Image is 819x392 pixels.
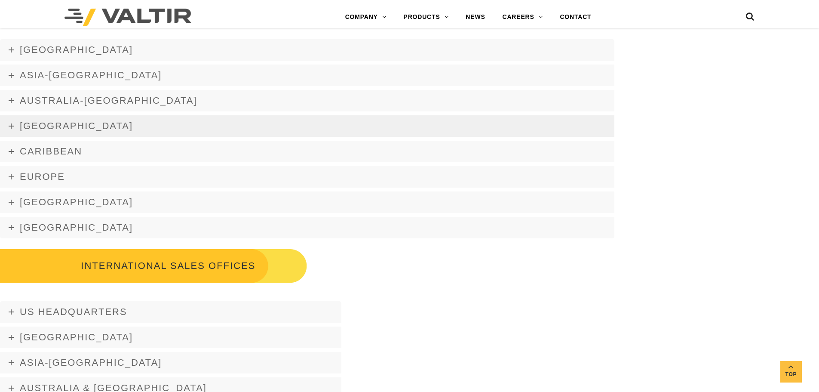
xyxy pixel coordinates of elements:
span: [GEOGRAPHIC_DATA] [20,332,133,343]
a: Top [780,361,802,383]
span: Europe [20,171,65,182]
a: PRODUCTS [395,9,457,26]
span: Australia-[GEOGRAPHIC_DATA] [20,95,197,106]
a: CAREERS [494,9,552,26]
span: Asia-[GEOGRAPHIC_DATA] [20,357,162,368]
span: Caribbean [20,146,82,157]
a: COMPANY [337,9,395,26]
span: [GEOGRAPHIC_DATA] [20,222,133,233]
span: [GEOGRAPHIC_DATA] [20,197,133,207]
a: NEWS [457,9,494,26]
span: US Headquarters [20,306,127,317]
img: Valtir [64,9,191,26]
span: [GEOGRAPHIC_DATA] [20,120,133,131]
span: Asia-[GEOGRAPHIC_DATA] [20,70,162,80]
span: [GEOGRAPHIC_DATA] [20,44,133,55]
a: CONTACT [551,9,600,26]
span: Top [780,370,802,380]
